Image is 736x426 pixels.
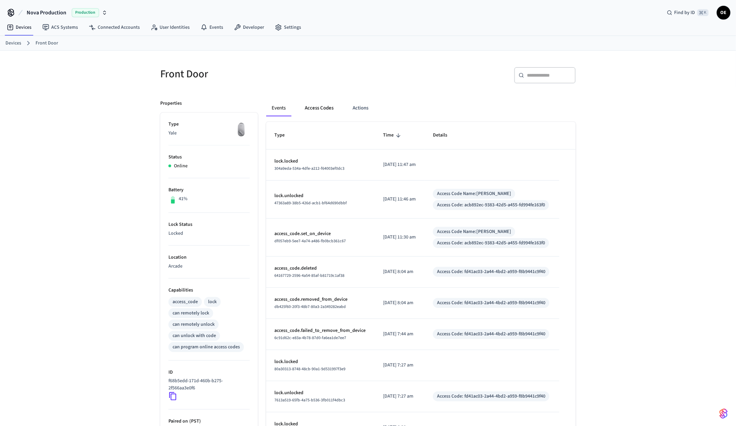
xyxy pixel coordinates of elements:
[437,190,511,197] div: Access Code Name: [PERSON_NAME]
[160,67,364,81] h5: Front Door
[160,100,182,107] p: Properties
[174,163,188,170] p: Online
[37,21,83,34] a: ACS Systems
[179,195,188,203] p: 41%
[168,254,250,261] p: Location
[437,299,545,307] div: Access Code: fd41ac03-2a44-4bd2-a959-f8b9441c9f40
[437,268,545,275] div: Access Code: fd41ac03-2a44-4bd2-a959-f8b9441c9f40
[662,7,714,19] div: Find by ID⌘ K
[274,166,344,171] span: 304a9eda-534a-4dfe-a212-f64003ef0dc3
[274,200,347,206] span: 47363a89-38b5-426d-acb1-bf64d690dbbf
[208,298,217,306] div: lock
[168,418,250,425] p: Paired on
[274,130,294,141] span: Type
[274,389,367,397] p: lock.unlocked
[437,393,545,400] div: Access Code: fd41ac03-2a44-4bd2-a959-f8b9441c9f40
[383,234,417,241] p: [DATE] 11:30 am
[383,196,417,203] p: [DATE] 11:46 am
[173,321,215,328] div: can remotely unlock
[383,130,403,141] span: Time
[173,332,216,339] div: can unlock with code
[274,397,345,403] span: 7613a519-65fb-4a75-b536-3fb011f4dbc3
[1,21,37,34] a: Devices
[383,161,417,168] p: [DATE] 11:47 am
[168,369,250,376] p: ID
[168,130,250,137] p: Yale
[27,9,66,17] span: Nova Production
[299,100,339,116] button: Access Codes
[274,265,367,272] p: access_code.deleted
[383,393,417,400] p: [DATE] 7:27 am
[383,331,417,338] p: [DATE] 7:44 am
[145,21,195,34] a: User Identities
[229,21,270,34] a: Developer
[274,304,346,310] span: db425f60-20f3-48b7-80a3-2a349282eabd
[347,100,374,116] button: Actions
[72,8,99,17] span: Production
[274,335,346,341] span: 6c91d62c-e83a-4b78-87d0-fa6ea1de7ee7
[720,408,728,419] img: SeamLogoGradient.69752ec5.svg
[168,377,247,392] p: f68b5edd-171d-460b-b275-2f566aa3e0f6
[717,6,731,20] button: OE
[173,310,209,317] div: can remotely lock
[274,296,367,303] p: access_code.removed_from_device
[437,331,545,338] div: Access Code: fd41ac03-2a44-4bd2-a959-f8b9441c9f40
[274,158,367,165] p: lock.locked
[383,362,417,369] p: [DATE] 7:27 am
[266,100,576,116] div: ant example
[168,121,250,128] p: Type
[270,21,306,34] a: Settings
[168,230,250,237] p: Locked
[674,9,695,16] span: Find by ID
[195,21,229,34] a: Events
[233,121,250,138] img: August Wifi Smart Lock 3rd Gen, Silver, Front
[168,221,250,228] p: Lock Status
[188,418,201,425] span: ( PST )
[437,240,545,247] div: Access Code: acb892ec-9383-42d5-a455-fd994fe163f0
[168,154,250,161] p: Status
[274,238,346,244] span: df057eb9-5ee7-4a74-a486-fb0bcb361c67
[168,186,250,194] p: Battery
[274,358,367,365] p: lock.locked
[173,344,240,351] div: can program online access codes
[173,298,198,306] div: access_code
[36,40,58,47] a: Front Door
[433,130,456,141] span: Details
[274,366,345,372] span: 80a30313-8748-48cb-90a1-9d531997f3e9
[437,202,545,209] div: Access Code: acb892ec-9383-42d5-a455-fd994fe163f0
[718,7,730,19] span: OE
[274,192,367,199] p: lock.unlocked
[383,268,417,275] p: [DATE] 8:04 am
[274,273,344,279] span: 64167729-2596-4a54-85af-b81719c1af38
[383,299,417,307] p: [DATE] 8:04 am
[168,263,250,270] p: Arcade
[266,100,291,116] button: Events
[697,9,709,16] span: ⌘ K
[5,40,21,47] a: Devices
[274,230,367,237] p: access_code.set_on_device
[168,287,250,294] p: Capabilities
[274,327,367,334] p: access_code.failed_to_remove_from_device
[83,21,145,34] a: Connected Accounts
[437,228,511,235] div: Access Code Name: [PERSON_NAME]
